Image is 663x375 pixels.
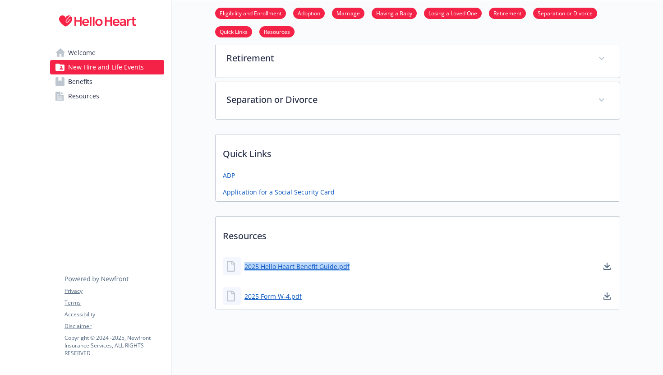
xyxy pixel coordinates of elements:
[50,46,164,60] a: Welcome
[259,27,295,36] a: Resources
[216,82,620,119] div: Separation or Divorce
[226,93,587,106] p: Separation or Divorce
[64,322,164,330] a: Disclaimer
[50,89,164,103] a: Resources
[226,51,587,65] p: Retirement
[424,9,482,17] a: Losing a Loved One
[223,187,335,197] a: Application for a Social Security Card
[489,9,526,17] a: Retirement
[216,134,620,168] p: Quick Links
[68,60,144,74] span: New Hire and Life Events
[533,9,597,17] a: Separation or Divorce
[50,60,164,74] a: New Hire and Life Events
[602,291,612,301] a: download document
[64,334,164,357] p: Copyright © 2024 - 2025 , Newfront Insurance Services, ALL RIGHTS RESERVED
[223,171,235,180] a: ADP
[293,9,325,17] a: Adoption
[215,27,252,36] a: Quick Links
[244,292,302,301] a: 2025 Form W-4.pdf
[216,41,620,78] div: Retirement
[68,46,96,60] span: Welcome
[64,299,164,307] a: Terms
[68,74,92,89] span: Benefits
[216,217,620,250] p: Resources
[64,310,164,319] a: Accessibility
[602,261,612,272] a: download document
[332,9,364,17] a: Marriage
[215,9,286,17] a: Eligibility and Enrollment
[50,74,164,89] a: Benefits
[64,287,164,295] a: Privacy
[244,262,350,271] a: 2025 Hello Heart Benefit Guide.pdf
[372,9,417,17] a: Having a Baby
[68,89,99,103] span: Resources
